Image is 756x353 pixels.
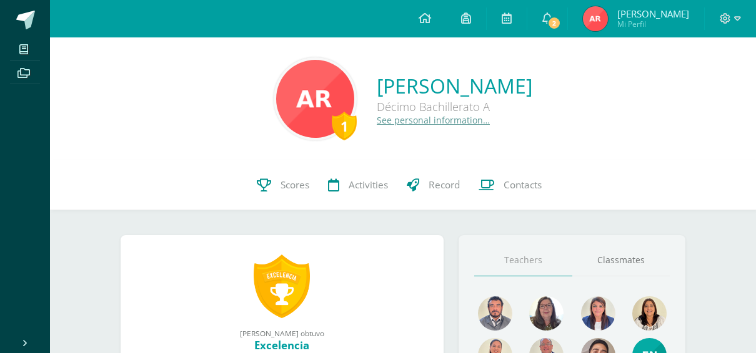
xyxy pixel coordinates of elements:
div: Décimo Bachillerato A [377,99,532,114]
div: 1 [332,112,357,140]
img: c9bcb59223d60cba950dd4d66ce03bcc.png [583,6,608,31]
a: Teachers [474,244,572,276]
a: Contacts [469,160,551,210]
img: bd51737d0f7db0a37ff170fbd9075162.png [478,296,512,331]
a: See personal information… [377,114,490,126]
a: Record [397,160,469,210]
span: Activities [349,178,388,191]
span: [PERSON_NAME] [617,7,689,20]
img: 876c69fb502899f7a2bc55a9ba2fa0e7.png [632,296,667,331]
a: [PERSON_NAME] [377,72,532,99]
span: Mi Perfil [617,19,689,29]
img: faf5f5a2b7fe227ccba25f5665de0820.png [276,60,354,138]
img: a4871f238fc6f9e1d7ed418e21754428.png [529,296,564,331]
div: Excelencia [133,338,432,352]
span: 2 [547,16,561,30]
a: Activities [319,160,397,210]
a: Scores [247,160,319,210]
a: Classmates [572,244,670,276]
span: Scores [281,178,309,191]
span: Contacts [504,178,542,191]
img: aefa6dbabf641819c41d1760b7b82962.png [581,296,615,331]
div: [PERSON_NAME] obtuvo [133,328,432,338]
span: Record [429,178,460,191]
